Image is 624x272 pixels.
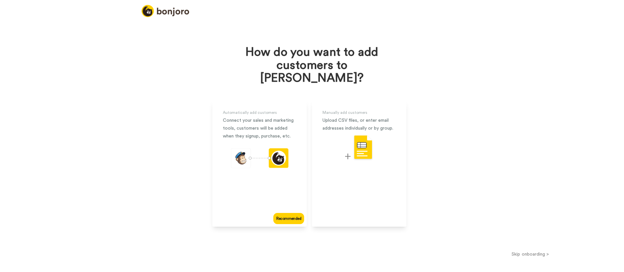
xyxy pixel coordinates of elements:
[238,46,386,85] h1: How do you want to add customers to [PERSON_NAME]?
[273,213,304,224] div: Recommended
[223,109,296,116] div: Automatically add customers
[322,116,396,132] div: Upload CSV files, or enter email addresses individually or by group.
[322,109,396,116] div: Manually add customers
[345,135,373,161] img: csv-upload.svg
[437,251,624,258] button: Skip onboarding >
[223,116,296,140] div: Connect your sales and marketing tools, customers will be added when they signup, purchase, etc.
[142,5,189,17] img: logo_full.png
[231,148,288,170] div: animation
